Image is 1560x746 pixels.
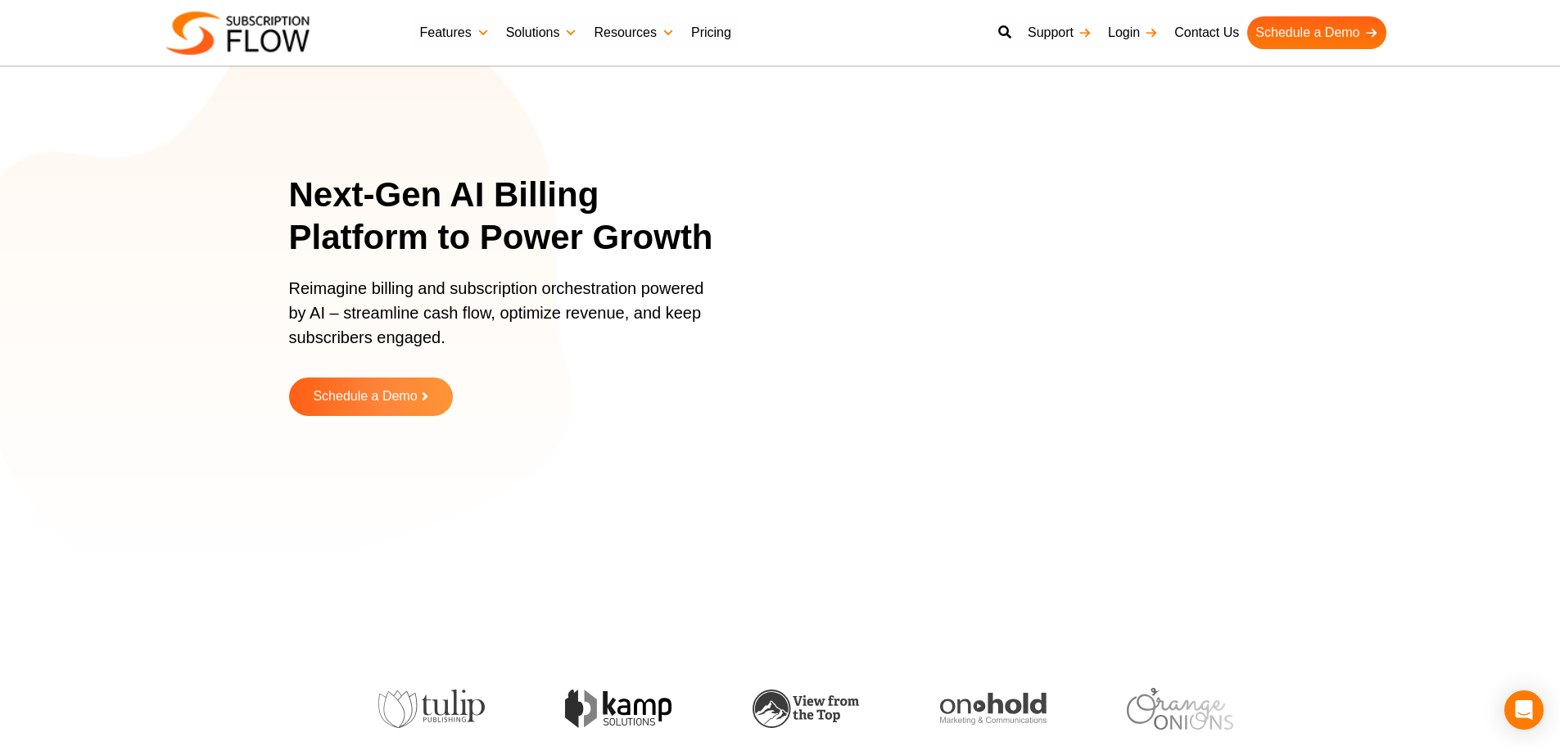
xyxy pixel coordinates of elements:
h1: Next-Gen AI Billing Platform to Power Growth [289,174,735,260]
a: Contact Us [1166,16,1247,49]
span: Schedule a Demo [313,390,417,404]
a: Features [412,16,498,49]
img: Subscriptionflow [166,11,310,55]
a: Schedule a Demo [289,378,453,416]
a: Resources [586,16,682,49]
img: onhold-marketing [929,693,1036,726]
div: Open Intercom Messenger [1504,690,1544,730]
img: kamp-solution [555,689,662,728]
img: tulip-publishing [368,689,474,729]
img: orange-onions [1116,688,1223,730]
a: Login [1100,16,1166,49]
a: Support [1020,16,1100,49]
a: Solutions [498,16,586,49]
img: view-from-the-top [742,689,848,728]
p: Reimagine billing and subscription orchestration powered by AI – streamline cash flow, optimize r... [289,276,715,366]
a: Schedule a Demo [1247,16,1386,49]
a: Pricing [683,16,739,49]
